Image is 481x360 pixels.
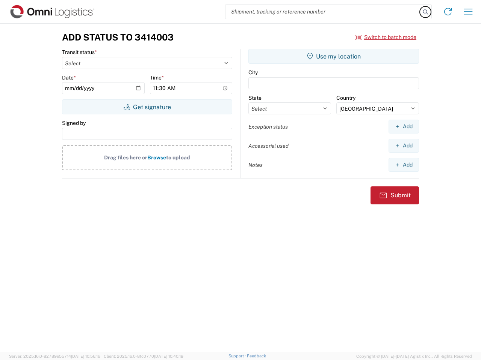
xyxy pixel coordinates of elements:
span: Copyright © [DATE]-[DATE] Agistix Inc., All Rights Reserved [356,353,472,360]
label: Transit status [62,49,97,55]
span: Drag files here or [104,154,147,160]
label: Exception status [248,123,288,130]
span: Client: 2025.16.0-8fc0770 [104,354,183,358]
label: Notes [248,162,263,168]
button: Switch to batch mode [355,31,416,43]
label: Date [62,74,76,81]
span: to upload [166,154,190,160]
input: Shipment, tracking or reference number [225,4,420,19]
label: City [248,69,258,76]
span: Server: 2025.16.0-82789e55714 [9,354,100,358]
button: Use my location [248,49,419,64]
h3: Add Status to 3414003 [62,32,174,43]
button: Submit [371,186,419,204]
label: Country [336,94,355,101]
span: [DATE] 10:40:19 [154,354,183,358]
a: Support [228,354,247,358]
button: Get signature [62,99,232,114]
label: Accessorial used [248,142,289,149]
label: Signed by [62,120,86,126]
span: Browse [147,154,166,160]
button: Add [389,158,419,172]
a: Feedback [247,354,266,358]
button: Add [389,120,419,133]
label: State [248,94,262,101]
span: [DATE] 10:56:16 [71,354,100,358]
button: Add [389,139,419,153]
label: Time [150,74,164,81]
